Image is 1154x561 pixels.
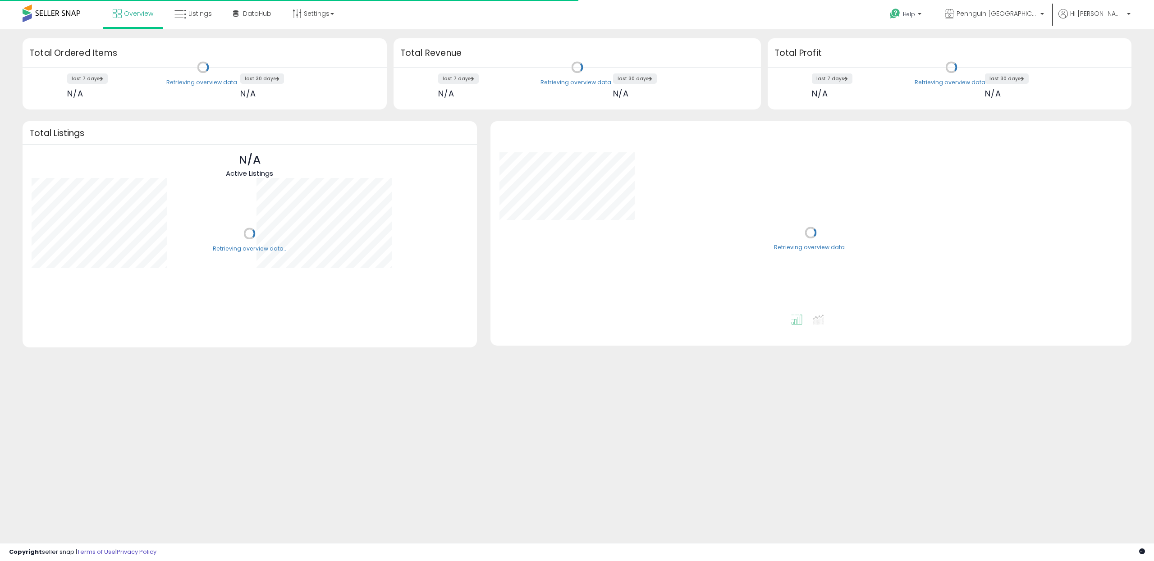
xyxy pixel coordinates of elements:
span: Overview [124,9,153,18]
span: Help [903,10,915,18]
i: Get Help [889,8,901,19]
span: Hi [PERSON_NAME] [1070,9,1124,18]
a: Help [883,1,930,29]
a: Hi [PERSON_NAME] [1058,9,1131,29]
div: Retrieving overview data.. [774,244,847,252]
div: Retrieving overview data.. [166,78,240,87]
span: DataHub [243,9,271,18]
div: Retrieving overview data.. [915,78,988,87]
span: Listings [188,9,212,18]
div: Retrieving overview data.. [213,245,286,253]
div: Retrieving overview data.. [540,78,614,87]
span: Pennguin [GEOGRAPHIC_DATA] [957,9,1038,18]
